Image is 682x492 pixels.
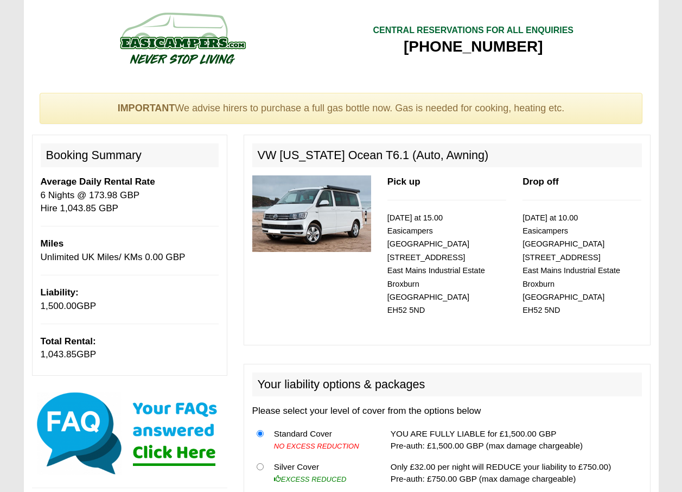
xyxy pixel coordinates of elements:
[41,335,219,362] p: GBP
[79,8,285,68] img: campers-checkout-logo.png
[41,287,79,298] b: Liability:
[41,301,77,311] span: 1,500.00
[41,286,219,313] p: GBP
[41,238,64,249] b: Miles
[386,424,642,457] td: YOU ARE FULLY LIABLE for £1,500.00 GBP Pre-auth: £1,500.00 GBP (max damage chargeable)
[41,176,155,187] b: Average Daily Rental Rate
[270,424,374,457] td: Standard Cover
[41,175,219,215] p: 6 Nights @ 173.98 GBP Hire 1,043.85 GBP
[41,143,219,167] h2: Booking Summary
[387,176,420,187] b: Pick up
[41,237,219,264] p: Unlimited UK Miles/ KMs 0.00 GBP
[40,93,643,124] div: We advise hirers to purchase a full gas bottle now. Gas is needed for cooking, heating etc.
[270,456,374,489] td: Silver Cover
[41,336,96,346] b: Total Rental:
[522,213,620,315] small: [DATE] at 10.00 Easicampers [GEOGRAPHIC_DATA] [STREET_ADDRESS] East Mains Industrial Estate Broxb...
[252,373,642,396] h2: Your liability options & packages
[373,24,573,37] div: CENTRAL RESERVATIONS FOR ALL ENQUIRIES
[252,175,371,252] img: 315.jpg
[252,143,642,167] h2: VW [US_STATE] Ocean T6.1 (Auto, Awning)
[274,442,359,450] i: NO EXCESS REDUCTION
[32,390,227,477] img: Click here for our most common FAQs
[274,475,347,483] i: EXCESS REDUCED
[118,103,175,113] strong: IMPORTANT
[386,456,642,489] td: Only £32.00 per night will REDUCE your liability to £750.00) Pre-auth: £750.00 GBP (max damage ch...
[41,349,77,359] span: 1,043.85
[252,405,642,418] p: Please select your level of cover from the options below
[522,176,558,187] b: Drop off
[373,37,573,56] div: [PHONE_NUMBER]
[387,213,485,315] small: [DATE] at 15.00 Easicampers [GEOGRAPHIC_DATA] [STREET_ADDRESS] East Mains Industrial Estate Broxb...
